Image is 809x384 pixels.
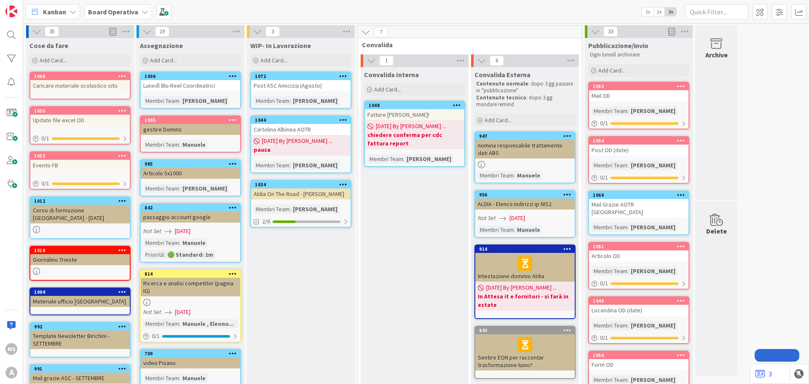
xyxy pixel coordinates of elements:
div: 🟢 Standard: 1m [165,250,215,259]
div: 1048Fatture [PERSON_NAME]! [365,102,464,120]
div: 1034Aldia On The Road - [PERSON_NAME] [251,181,351,199]
div: 1054 [593,138,688,144]
span: 6 [490,56,504,66]
div: 947 [475,132,575,140]
a: 1044Cartolina Albinea AOTR[DATE] By [PERSON_NAME] ...pausaMembri Team:[PERSON_NAME] [250,115,351,173]
div: 1044 [255,117,351,123]
div: 1072Post ASC Amicizia (Agosto) [251,73,351,91]
div: 985Articolo 5x1000 [141,160,240,179]
span: Pubblicazione/invio [588,41,648,50]
div: 914 [475,245,575,253]
span: Add Card... [40,56,67,64]
span: : [627,321,629,330]
div: 1052 [30,152,130,160]
div: 991 [30,365,130,373]
a: 1049Locandina OD (date)Membri Team:[PERSON_NAME]0/1 [588,296,689,344]
div: Membri Team [592,161,627,170]
div: Aldia On The Road - [PERSON_NAME] [251,188,351,199]
div: Locandina OD (date) [589,305,688,316]
div: 842passaggio account google [141,204,240,223]
div: Update file excel OD [30,115,130,126]
div: 1053 [593,83,688,89]
div: Mail Grazie AOTR [GEOGRAPHIC_DATA] [589,199,688,218]
div: Mail grazie ASC - SETTEMBRE [30,373,130,384]
span: : [514,171,515,180]
div: 1052Evento FB [30,152,130,171]
span: 0 / 1 [600,279,608,288]
div: [PERSON_NAME] [291,161,340,170]
div: Priorità [143,250,164,259]
div: Materiale ufficio [GEOGRAPHIC_DATA] [30,296,130,307]
div: 1054 [589,137,688,145]
strong: Contenuto normale [476,80,528,87]
span: WIP- In Lavorazione [250,41,311,50]
div: Manuele [180,373,208,383]
div: 956 [475,191,575,199]
div: 992Template Newsletter Birichini - SETTEMBRE [30,323,130,349]
span: : [179,140,180,149]
a: 3 [755,369,772,379]
span: 33 [603,27,618,37]
div: Articolo OD [589,250,688,261]
a: 985Articolo 5x1000Membri Team:[PERSON_NAME] [140,159,241,196]
span: 3 [265,27,280,37]
div: 1044Cartolina Albinea AOTR [251,116,351,135]
div: 814 [145,271,240,277]
span: : [514,225,515,234]
span: Assegnazione [140,41,183,50]
div: Articolo 5x1000 [141,168,240,179]
div: 991 [34,366,130,372]
span: Add Card... [260,56,287,64]
p: : dopo 3 gg passare in "pubblicazione" [476,81,574,94]
span: : [627,266,629,276]
div: [PERSON_NAME] [629,106,678,115]
a: 914Intestazione dominio Aldia[DATE] By [PERSON_NAME] ...In Attesa it e fornitori - si farà in estate [474,244,576,319]
span: [DATE] [509,214,525,223]
b: chiedere conferma per cdc fattura report [367,131,462,148]
span: 0 / 1 [600,173,608,182]
div: Membri Team [592,223,627,232]
div: 0/1 [589,172,688,183]
a: 1052Evento FB0/1 [29,151,131,190]
a: 992Template Newsletter Birichini - SETTEMBRE [29,322,131,357]
div: [PERSON_NAME] [629,266,678,276]
div: 1050Form OD [589,352,688,370]
div: 1005gestire Domins [141,116,240,135]
div: Form OD [589,359,688,370]
div: 709video Pisano [141,350,240,368]
div: Membri Team [478,171,514,180]
div: [PERSON_NAME] [180,96,229,105]
div: 1052 [34,153,130,159]
div: Post ASC Amicizia (Agosto) [251,80,351,91]
div: [PERSON_NAME] [629,223,678,232]
div: 1072 [255,73,351,79]
i: Not Set [478,214,496,222]
div: Membri Team [478,225,514,234]
div: Delete [706,226,727,236]
span: 0 / 1 [41,134,49,143]
a: 1072Post ASC Amicizia (Agosto)Membri Team:[PERSON_NAME] [250,72,351,109]
div: 1068Caricare materiale scolastico sito [30,73,130,91]
div: 843 [479,328,575,333]
span: [DATE] By [PERSON_NAME] ... [262,137,332,145]
span: : [289,96,291,105]
span: 0 / 1 [152,332,160,341]
a: 1054Post OD (date)Membri Team:[PERSON_NAME]0/1 [588,136,689,184]
div: 1051Articolo OD [589,243,688,261]
div: 1069 [589,191,688,199]
div: 0/1 [589,278,688,289]
div: Template Newsletter Birichini - SETTEMBRE [30,330,130,349]
a: 1055Update file excel OD0/1 [29,106,131,145]
span: : [164,250,165,259]
div: 1012 [34,198,130,204]
span: 19 [155,27,169,37]
div: Caricare materiale scolastico sito [30,80,130,91]
span: : [289,161,291,170]
a: 1012Corso di formazione [GEOGRAPHIC_DATA] - [DATE] [29,196,131,239]
span: 0 / 1 [41,179,49,188]
div: 1053 [589,83,688,90]
div: 1044 [251,116,351,124]
div: Membri Team [143,96,179,105]
span: [DATE] By [PERSON_NAME] ... [376,122,446,131]
div: 1049Locandina OD (date) [589,297,688,316]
